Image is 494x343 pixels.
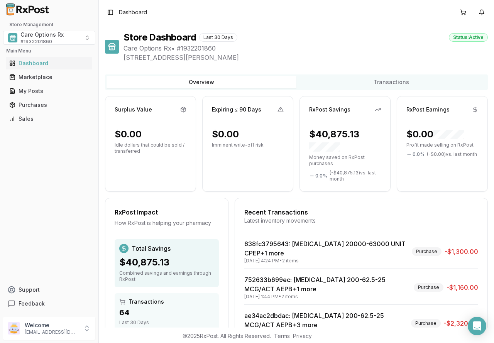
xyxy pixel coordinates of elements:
[119,270,214,282] div: Combined savings and earnings through RxPost
[244,294,411,300] div: [DATE] 1:44 PM • 2 items
[119,307,214,318] div: 64
[199,33,237,42] div: Last 30 Days
[115,128,142,140] div: $0.00
[6,48,92,54] h2: Main Menu
[115,208,219,217] div: RxPost Impact
[212,142,284,148] p: Imminent write-off risk
[25,321,78,329] p: Welcome
[115,219,219,227] div: How RxPost is helping your pharmacy
[444,319,478,328] span: -$2,320.00
[3,71,95,83] button: Marketplace
[406,106,450,113] div: RxPost Earnings
[445,247,478,256] span: -$1,300.00
[244,217,478,225] div: Latest inventory movements
[19,300,45,308] span: Feedback
[212,128,239,140] div: $0.00
[3,297,95,311] button: Feedback
[293,333,312,339] a: Privacy
[449,33,488,42] div: Status: Active
[244,276,386,293] a: 752633b699ec: [MEDICAL_DATA] 200-62.5-25 MCG/ACT AEPB+1 more
[6,112,92,126] a: Sales
[123,44,488,53] span: Care Options Rx • # 1932201860
[3,283,95,297] button: Support
[244,240,406,257] a: 638fc3795643: [MEDICAL_DATA] 20000-63000 UNIT CPEP+1 more
[330,170,381,182] span: ( - $40,875.13 ) vs. last month
[20,39,52,45] span: # 1932201860
[9,101,89,109] div: Purchases
[123,31,196,44] h1: Store Dashboard
[9,73,89,81] div: Marketplace
[115,142,186,154] p: Idle dollars that could be sold / transferred
[9,87,89,95] div: My Posts
[25,329,78,335] p: [EMAIL_ADDRESS][DOMAIN_NAME]
[8,322,20,335] img: User avatar
[119,8,147,16] nav: breadcrumb
[119,256,214,269] div: $40,875.13
[244,258,409,264] div: [DATE] 4:24 PM • 2 items
[412,247,442,256] div: Purchase
[244,208,478,217] div: Recent Transactions
[3,57,95,69] button: Dashboard
[123,53,488,62] span: [STREET_ADDRESS][PERSON_NAME]
[468,317,486,335] div: Open Intercom Messenger
[427,151,477,157] span: ( - $0.00 ) vs. last month
[296,76,486,88] button: Transactions
[6,70,92,84] a: Marketplace
[3,31,95,45] button: Select a view
[132,244,171,253] span: Total Savings
[3,85,95,97] button: My Posts
[20,31,64,39] span: Care Options Rx
[212,106,261,113] div: Expiring ≤ 90 Days
[244,312,384,329] a: ae34ac2dbdac: [MEDICAL_DATA] 200-62.5-25 MCG/ACT AEPB+3 more
[6,84,92,98] a: My Posts
[115,106,152,113] div: Surplus Value
[129,298,164,306] span: Transactions
[411,319,441,328] div: Purchase
[414,283,443,292] div: Purchase
[3,113,95,125] button: Sales
[107,76,296,88] button: Overview
[406,142,478,148] p: Profit made selling on RxPost
[406,128,464,140] div: $0.00
[315,173,327,179] span: 0.0 %
[6,56,92,70] a: Dashboard
[9,59,89,67] div: Dashboard
[274,333,290,339] a: Terms
[413,151,425,157] span: 0.0 %
[309,154,381,167] p: Money saved on RxPost purchases
[119,8,147,16] span: Dashboard
[6,98,92,112] a: Purchases
[3,3,52,15] img: RxPost Logo
[9,115,89,123] div: Sales
[309,128,381,153] div: $40,875.13
[309,106,350,113] div: RxPost Savings
[3,22,95,28] h2: Store Management
[447,283,478,292] span: -$1,160.00
[119,319,214,326] div: Last 30 Days
[3,99,95,111] button: Purchases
